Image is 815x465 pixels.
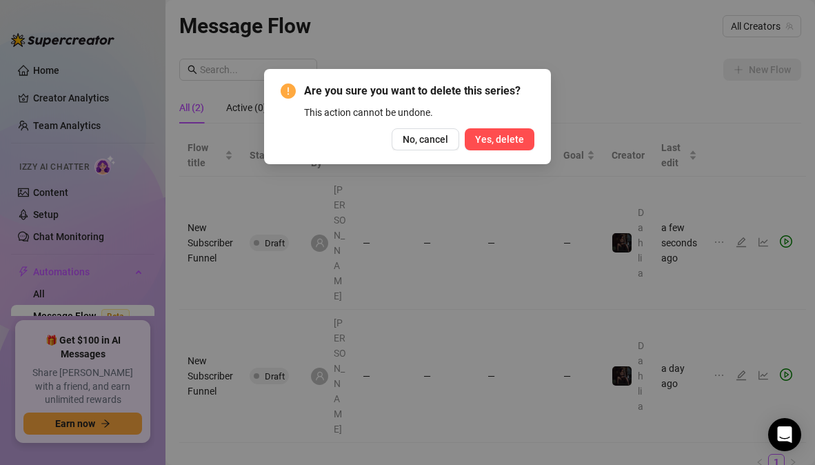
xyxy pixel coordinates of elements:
span: Are you sure you want to delete this series? [304,83,534,99]
div: Open Intercom Messenger [768,418,801,451]
button: Yes, delete [465,128,534,150]
span: exclamation-circle [281,83,296,99]
span: Yes, delete [475,134,524,145]
div: This action cannot be undone. [304,105,534,120]
button: No, cancel [392,128,459,150]
span: No, cancel [403,134,448,145]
